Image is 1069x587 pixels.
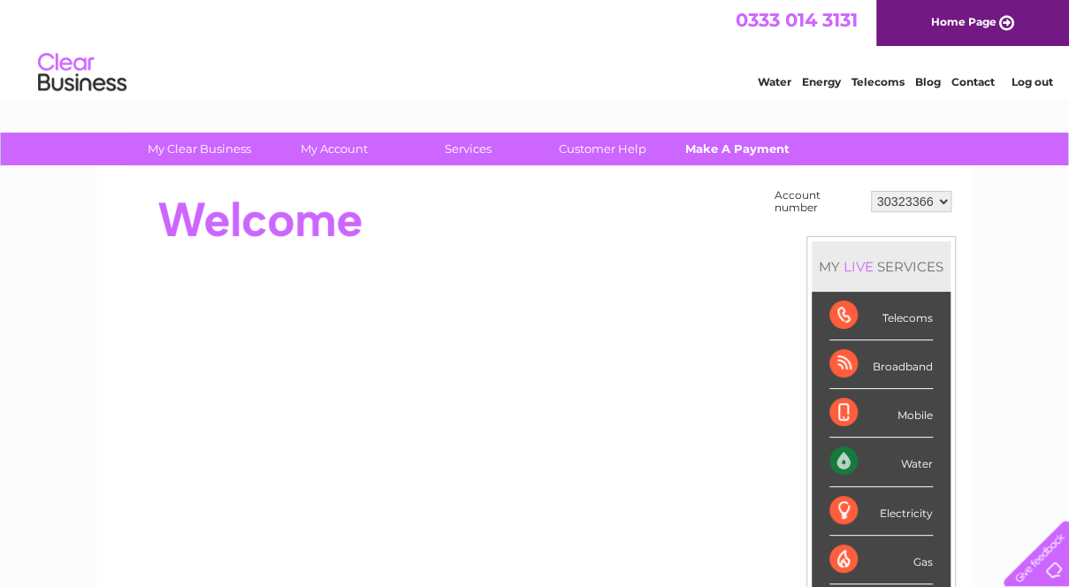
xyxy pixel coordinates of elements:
[126,133,272,165] a: My Clear Business
[395,133,541,165] a: Services
[829,438,933,486] div: Water
[261,133,407,165] a: My Account
[758,75,791,88] a: Water
[770,185,867,218] td: Account number
[951,75,995,88] a: Contact
[915,75,941,88] a: Blog
[736,9,858,31] a: 0333 014 3131
[812,241,951,292] div: MY SERVICES
[802,75,841,88] a: Energy
[118,10,953,86] div: Clear Business is a trading name of Verastar Limited (registered in [GEOGRAPHIC_DATA] No. 3667643...
[664,133,810,165] a: Make A Payment
[530,133,676,165] a: Customer Help
[829,340,933,389] div: Broadband
[840,258,877,275] div: LIVE
[37,46,127,100] img: logo.png
[829,389,933,438] div: Mobile
[829,536,933,584] div: Gas
[851,75,905,88] a: Telecoms
[1011,75,1052,88] a: Log out
[829,292,933,340] div: Telecoms
[829,487,933,536] div: Electricity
